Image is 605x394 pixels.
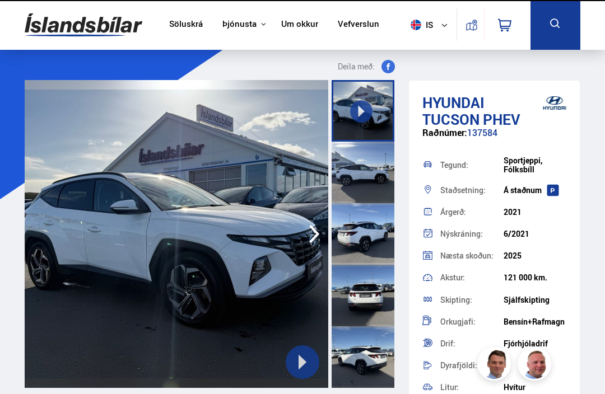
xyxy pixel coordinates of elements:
[504,186,567,195] div: Á staðnum
[440,383,504,391] div: Litur:
[422,126,467,139] span: Raðnúmer:
[440,362,504,369] div: Dyrafjöldi:
[440,208,504,216] div: Árgerð:
[519,349,553,382] img: siFngHWaQ9KaOqBr.png
[422,128,567,149] div: 137584
[440,186,504,194] div: Staðsetning:
[504,317,567,326] div: Bensín+Rafmagn
[338,19,379,31] a: Vefverslun
[25,7,142,43] img: G0Ugv5HjCgRt.svg
[504,339,567,348] div: Fjórhjóladrif
[411,20,421,30] img: svg+xml;base64,PHN2ZyB4bWxucz0iaHR0cDovL3d3dy53My5vcmcvMjAwMC9zdmciIHdpZHRoPSI1MTIiIGhlaWdodD0iNT...
[479,349,513,382] img: FbJEzSuNWCJXmdc-.webp
[440,230,504,238] div: Nýskráning:
[25,80,328,388] img: 3064688.jpeg
[222,19,257,30] button: Þjónusta
[422,109,520,129] span: Tucson PHEV
[504,383,567,392] div: Hvítur
[406,8,457,41] button: is
[327,60,399,73] button: Deila með:
[504,156,567,174] div: Sportjeppi, Fólksbíll
[169,19,203,31] a: Söluskrá
[422,92,485,112] span: Hyundai
[440,161,504,169] div: Tegund:
[504,229,567,238] div: 6/2021
[538,89,571,117] img: brand logo
[504,273,567,282] div: 121 000 km.
[440,296,504,304] div: Skipting:
[440,318,504,326] div: Orkugjafi:
[440,274,504,282] div: Akstur:
[338,60,375,73] span: Deila með:
[504,251,567,260] div: 2025
[504,208,567,217] div: 2021
[504,295,567,304] div: Sjálfskipting
[440,340,504,348] div: Drif:
[440,252,504,260] div: Næsta skoðun:
[406,20,434,30] span: is
[281,19,318,31] a: Um okkur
